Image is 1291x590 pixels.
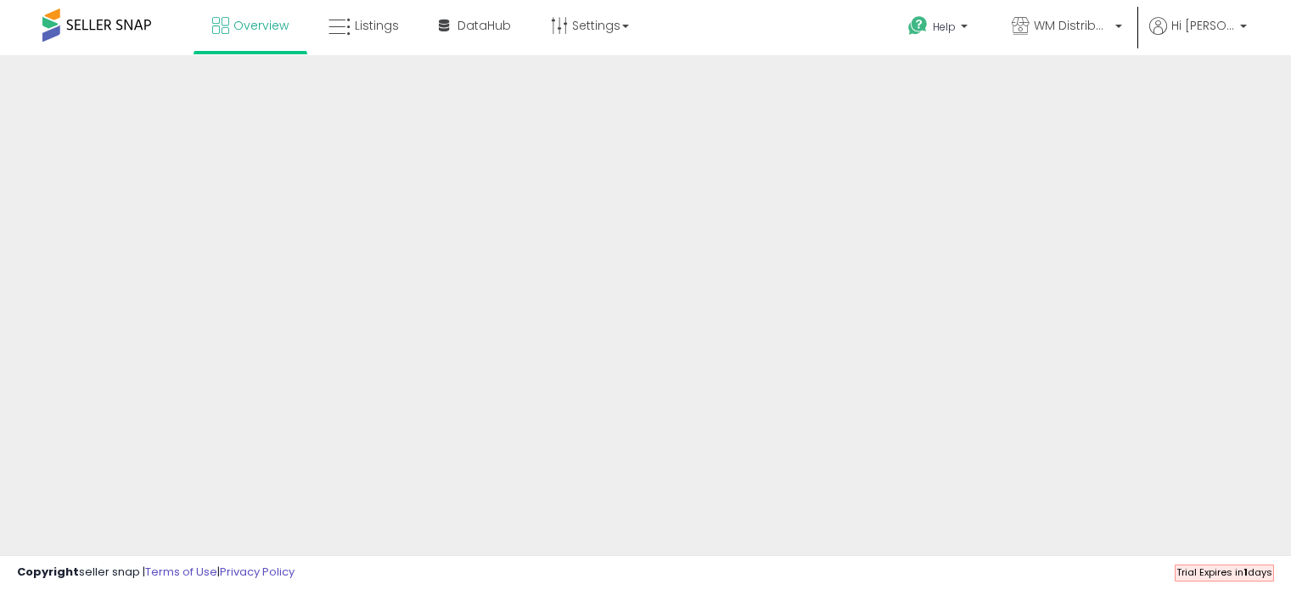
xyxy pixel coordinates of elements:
[1149,17,1247,55] a: Hi [PERSON_NAME]
[457,17,511,34] span: DataHub
[907,15,929,37] i: Get Help
[895,3,985,55] a: Help
[355,17,399,34] span: Listings
[1243,565,1248,579] b: 1
[1171,17,1235,34] span: Hi [PERSON_NAME]
[1034,17,1110,34] span: WM Distribution
[17,564,79,580] strong: Copyright
[17,565,295,581] div: seller snap | |
[933,20,956,34] span: Help
[233,17,289,34] span: Overview
[145,564,217,580] a: Terms of Use
[1176,565,1272,579] span: Trial Expires in days
[220,564,295,580] a: Privacy Policy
